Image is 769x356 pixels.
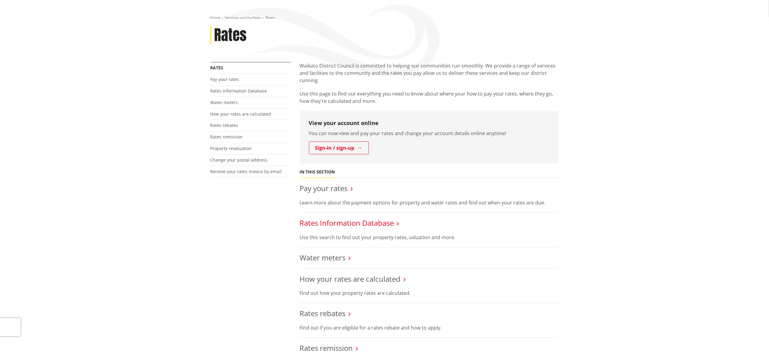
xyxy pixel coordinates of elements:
[210,122,238,128] a: Rates rebates
[210,88,267,94] a: Rates Information Database
[210,15,221,20] a: Home
[210,134,243,140] a: Rates remission
[300,183,348,193] a: Pay your rates
[300,169,335,175] h5: In this section
[214,26,247,44] h1: Rates
[210,145,252,151] a: Property revaluation
[210,65,223,71] a: Rates
[309,130,550,137] p: You can now view and pay your rates and change your account details online anytime!
[225,15,262,20] a: Services and facilities
[300,308,346,318] a: Rates rebates
[210,111,271,117] a: How your rates are calculated
[309,120,550,127] h3: View your account online
[300,253,346,263] a: Water meters
[210,99,238,105] a: Water meters
[300,343,353,353] a: Rates remission
[300,274,401,284] a: How your rates are calculated
[300,234,559,241] p: Use this search to find out your property rates, valuation and more.
[210,76,239,82] a: Pay your rates
[741,330,763,352] iframe: Messenger Launcher
[210,169,282,174] a: Receive your rates invoice by email
[210,157,268,163] a: Change your postal address
[300,199,559,206] p: Learn more about the payment options for property and water rates and find out when your rates ar...
[300,62,559,84] p: Waikato District Council is committed to helping our communities run smoothly. We provide a range...
[300,218,394,228] a: Rates Information Database
[300,90,559,105] p: Use this page to find out everything you need to know about where your how to pay your rates, whe...
[309,141,369,154] a: Sign-in / sign-up
[300,289,559,297] p: Find out how your property rates are calculated.
[266,15,275,20] span: Rates
[210,15,559,20] nav: breadcrumb
[300,324,559,331] p: Find out if you are eligible for a rates rebate and how to apply.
